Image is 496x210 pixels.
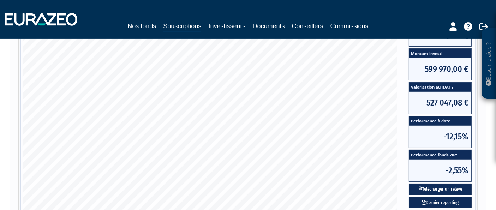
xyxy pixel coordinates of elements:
a: Commissions [330,21,369,31]
span: 599 970,00 € [409,58,471,80]
span: -12,15% [409,126,471,148]
p: Besoin d'aide ? [485,32,493,96]
span: Valorisation au [DATE] [409,83,471,92]
a: Documents [253,21,285,31]
a: Investisseurs [208,21,245,31]
button: Télécharger un relevé [409,184,472,195]
a: Souscriptions [163,21,201,32]
span: Performance à date [409,116,471,126]
span: Montant investi [409,49,471,58]
span: Performance fonds 2025 [409,150,471,160]
span: -2,55% [409,160,471,181]
img: 1732889491-logotype_eurazeo_blanc_rvb.png [5,13,77,26]
a: Nos fonds [127,21,156,31]
a: Conseillers [292,21,323,31]
a: Dernier reporting [409,197,472,209]
span: 527 047,08 € [409,92,471,114]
